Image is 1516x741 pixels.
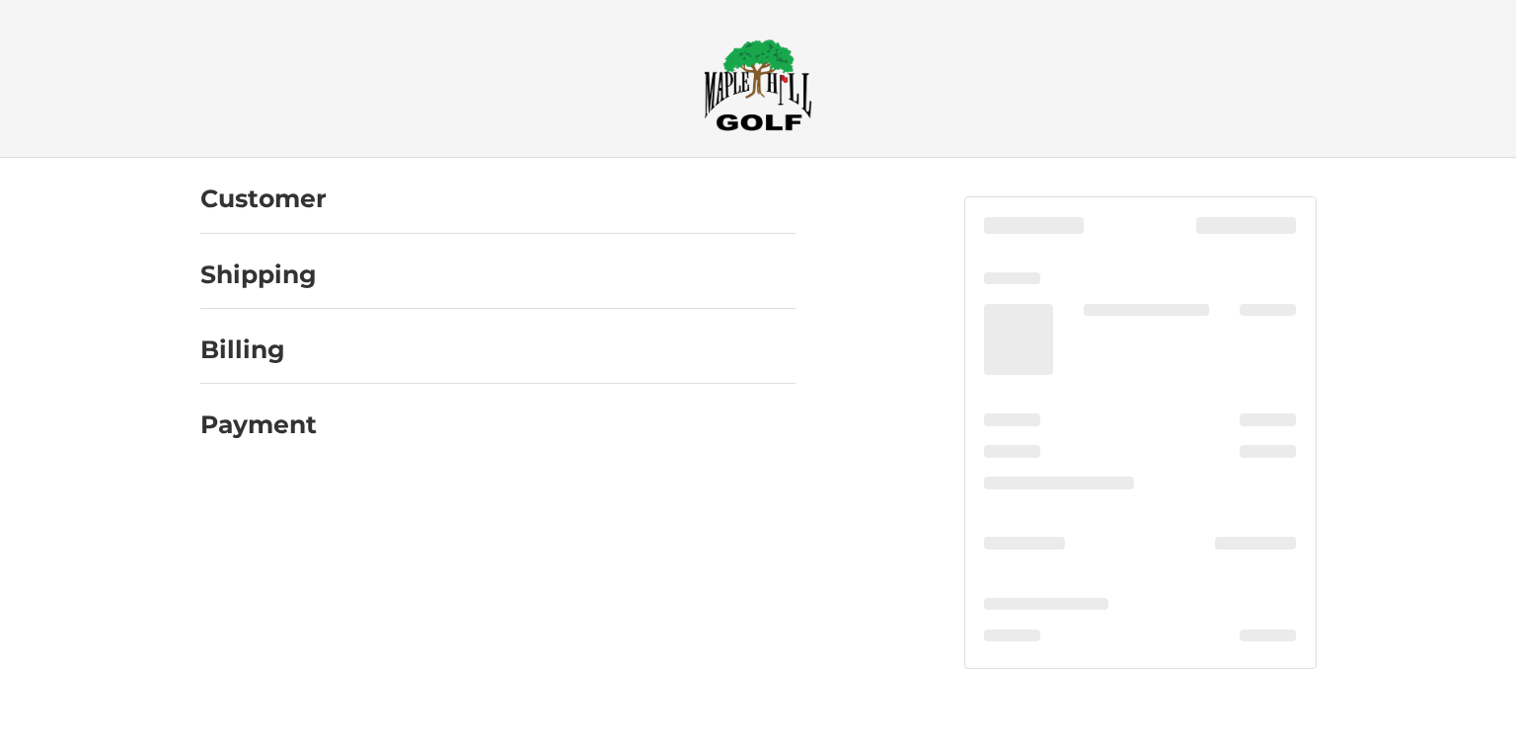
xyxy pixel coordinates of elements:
[200,334,316,365] h2: Billing
[704,38,812,131] img: Maple Hill Golf
[200,184,327,214] h2: Customer
[200,409,317,440] h2: Payment
[200,259,317,290] h2: Shipping
[20,656,234,721] iframe: Gorgias live chat messenger
[1353,688,1516,741] iframe: Google Customer Reviews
